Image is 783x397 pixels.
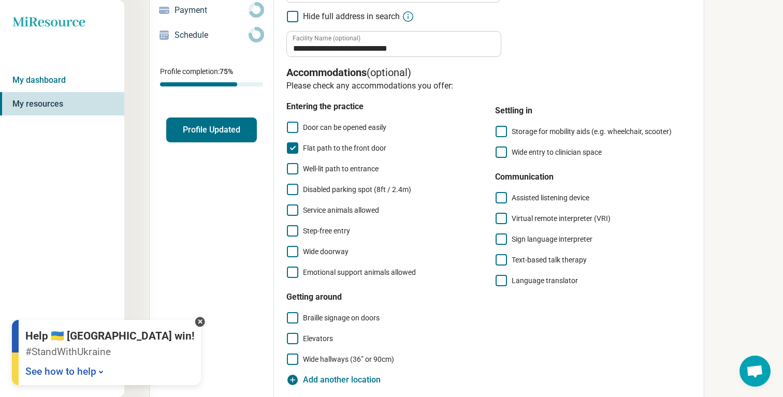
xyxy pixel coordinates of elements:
[303,206,379,214] span: Service animals allowed
[286,100,483,113] h4: Entering the practice
[150,60,273,93] div: Profile completion:
[286,80,691,92] p: Please check any accommodations you offer:
[512,214,611,223] span: Virtual remote interpreter (VRI)
[303,268,416,276] span: Emotional support animals allowed
[495,171,691,183] h4: Communication
[303,185,411,194] span: Disabled parking spot (8ft / 2.4m)
[512,194,589,202] span: Assisted listening device
[303,144,386,152] span: Flat path to the front door
[512,276,578,285] span: Language translator
[303,227,350,235] span: Step-free entry
[166,117,257,142] button: Profile Updated
[303,10,400,23] span: Hide full address in search
[303,123,386,131] span: Door can be opened easily
[150,23,273,48] a: Schedule
[512,127,672,136] span: Storage for mobility aids (e.g. wheelchair, scooter)
[303,165,379,173] span: Well-lit path to entrance
[303,355,394,363] span: Wide hallways (36” or 90cm)
[286,66,367,79] span: Accommodations
[286,65,691,80] p: (optional)
[740,356,771,387] div: Open chat
[286,374,381,386] button: Add another location
[25,365,106,377] a: See how to help
[512,256,587,264] span: Text-based talk therapy
[286,291,483,303] h4: Getting around
[512,235,592,243] span: Sign language interpreter
[160,82,263,86] div: Profile completion
[25,330,195,343] p: Help 🇺🇦 [GEOGRAPHIC_DATA] win!
[303,334,333,343] span: Elevators
[25,345,195,360] p: #StandWithUkraine
[175,29,249,41] p: Schedule
[495,105,691,117] h4: Settling in
[175,4,249,17] p: Payment
[293,35,360,41] label: Facility Name (optional)
[303,314,380,322] span: Braille signage on doors
[303,374,381,386] span: Add another location
[220,67,233,76] span: 75 %
[512,148,602,156] span: Wide entry to clinician space
[303,247,349,256] span: Wide doorway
